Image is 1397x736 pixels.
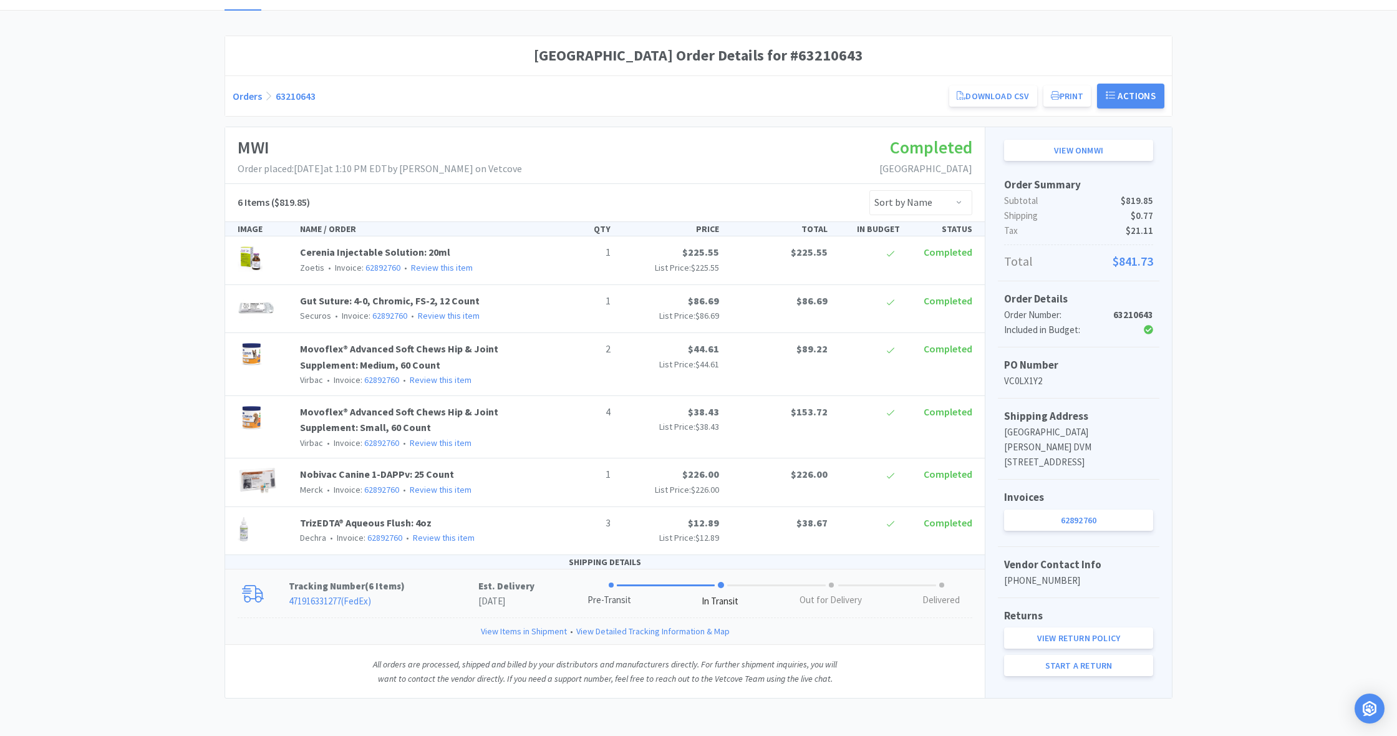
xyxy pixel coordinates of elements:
p: List Price: [621,483,719,496]
p: [DATE] [478,594,534,609]
span: • [567,624,576,638]
span: Invoice: [323,374,399,385]
span: 6 Items [238,196,269,208]
p: Est. Delivery [478,579,534,594]
h5: Invoices [1004,489,1153,506]
span: $225.55 [791,246,828,258]
span: Completed [924,246,972,258]
span: Virbac [300,437,323,448]
p: 4 [548,404,611,420]
a: View Return Policy [1004,627,1153,649]
div: NAME / ORDER [295,222,543,236]
div: SHIPPING DETAILS [225,555,985,569]
span: Completed [924,294,972,307]
span: $226.00 [682,468,719,480]
p: List Price: [621,261,719,274]
div: Included in Budget: [1004,322,1103,337]
p: 2 [548,341,611,357]
span: $0.77 [1131,208,1153,223]
span: Completed [924,342,972,355]
span: Securos [300,310,331,321]
a: 62892760 [364,374,399,385]
span: $38.43 [695,421,719,432]
div: STATUS [905,222,977,236]
img: 99b9d010a4044081b5f663d6841193d8_514257.png [238,341,265,369]
span: $89.22 [796,342,828,355]
a: Orders [233,90,262,102]
img: 31ff5cceb57b41388b48b619704d41ca_16184.png [238,467,278,494]
span: Invoice: [324,262,400,273]
div: Order Number: [1004,307,1103,322]
a: 63210643 [276,90,316,102]
p: List Price: [621,531,719,545]
span: $841.73 [1113,251,1153,271]
p: List Price: [621,309,719,322]
a: Nobivac Canine 1-DAPPv: 25 Count [300,468,454,480]
div: Delivered [922,593,960,608]
span: $86.69 [695,310,719,321]
span: $44.61 [688,342,719,355]
span: Invoice: [323,484,399,495]
a: 62892760 [365,262,400,273]
span: • [401,484,408,495]
p: VC0LX1Y2 [1004,374,1153,389]
a: View Detailed Tracking Information & Map [576,624,730,638]
div: IN BUDGET [833,222,905,236]
h5: Vendor Contact Info [1004,556,1153,573]
span: • [409,310,416,321]
div: Open Intercom Messenger [1355,694,1385,724]
p: Total [1004,251,1153,271]
h5: ($819.85) [238,195,310,211]
div: QTY [543,222,616,236]
span: $86.69 [796,294,828,307]
span: • [325,437,332,448]
p: [PHONE_NUMBER] [1004,573,1153,588]
i: All orders are processed, shipped and billed by your distributors and manufacturers directly. For... [373,659,837,684]
span: $12.89 [695,532,719,543]
span: $38.67 [796,516,828,529]
span: Completed [924,468,972,480]
strong: 63210643 [1113,309,1153,321]
p: 1 [548,293,611,309]
span: Merck [300,484,323,495]
a: 62892760 [364,484,399,495]
a: 62892760 [367,532,402,543]
span: Zoetis [300,262,324,273]
p: List Price: [621,357,719,371]
span: • [333,310,340,321]
h5: Order Summary [1004,177,1153,193]
img: e97a8c64e8d94afa8631700ef4aee293_513971.png [238,404,265,432]
a: Review this item [418,310,480,321]
a: Download CSV [949,85,1037,107]
span: Invoice: [326,532,402,543]
span: Virbac [300,374,323,385]
h1: [GEOGRAPHIC_DATA] Order Details for #63210643 [233,44,1164,67]
img: 499d5a1496d2449490647a96e6e117a4_18061.png [238,515,250,543]
img: 53926444e2c3497fbd658e4ef71d93d4_15764.png [238,293,274,321]
span: Dechra [300,532,326,543]
span: • [402,262,409,273]
p: Tracking Number ( ) [289,579,479,594]
h5: PO Number [1004,357,1153,374]
p: Shipping [1004,208,1153,223]
span: $21.11 [1126,223,1153,238]
img: 4f038bf4143f4944856ca8ba83f2ee27_540744.png [238,245,263,272]
a: View onMWI [1004,140,1153,161]
span: Completed [924,516,972,529]
a: Review this item [410,484,471,495]
a: Movoflex® Advanced Soft Chews Hip & Joint Supplement: Medium, 60 Count [300,342,498,371]
p: [GEOGRAPHIC_DATA] [PERSON_NAME] DVM [STREET_ADDRESS] [1004,425,1153,470]
a: Cerenia Injectable Solution: 20ml [300,246,450,258]
a: Movoflex® Advanced Soft Chews Hip & Joint Supplement: Small, 60 Count [300,405,498,434]
div: Out for Delivery [800,593,862,608]
span: $225.55 [682,246,719,258]
h5: Order Details [1004,291,1153,307]
p: 1 [548,467,611,483]
span: $226.00 [691,484,719,495]
span: $38.43 [688,405,719,418]
span: • [325,374,332,385]
h5: Shipping Address [1004,408,1153,425]
div: IMAGE [233,222,295,236]
a: 62892760 [1004,510,1153,531]
span: • [401,374,408,385]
